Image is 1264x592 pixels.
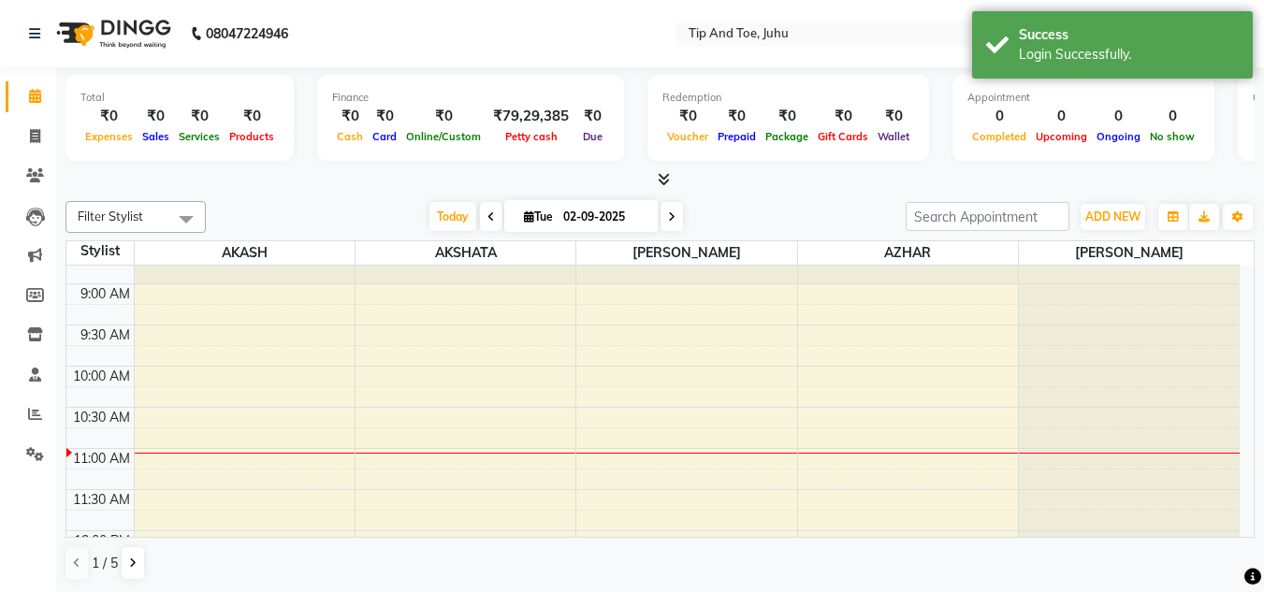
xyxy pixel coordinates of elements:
div: ₹0 [174,106,225,127]
div: Redemption [662,90,914,106]
div: ₹0 [332,106,368,127]
span: Filter Stylist [78,209,143,224]
span: Expenses [80,130,138,143]
span: Online/Custom [401,130,486,143]
span: AKASH [135,241,355,265]
span: [PERSON_NAME] [1019,241,1240,265]
div: ₹0 [576,106,609,127]
span: Petty cash [501,130,562,143]
div: 11:30 AM [69,490,134,510]
span: No show [1145,130,1199,143]
input: 2025-09-02 [558,203,651,231]
span: Wallet [873,130,914,143]
img: logo [48,7,176,60]
span: Today [429,202,476,231]
span: Ongoing [1092,130,1145,143]
span: Services [174,130,225,143]
div: 9:00 AM [77,284,134,304]
span: Voucher [662,130,713,143]
div: Total [80,90,279,106]
div: ₹79,29,385 [486,106,576,127]
b: 08047224946 [206,7,288,60]
span: Sales [138,130,174,143]
div: 10:00 AM [69,367,134,386]
span: Completed [967,130,1031,143]
div: 10:30 AM [69,408,134,427]
div: Appointment [967,90,1199,106]
span: ADD NEW [1085,209,1141,224]
div: 0 [1031,106,1092,127]
div: 0 [1092,106,1145,127]
span: AKSHATA [356,241,575,265]
div: 0 [967,106,1031,127]
div: 0 [1145,106,1199,127]
div: 9:30 AM [77,325,134,345]
span: 1 / 5 [92,554,118,573]
span: Card [368,130,401,143]
input: Search Appointment [906,202,1069,231]
div: ₹0 [368,106,401,127]
div: 12:00 PM [70,531,134,551]
span: AZHAR [798,241,1018,265]
div: ₹0 [713,106,761,127]
span: Package [761,130,813,143]
div: Stylist [66,241,134,261]
span: Upcoming [1031,130,1092,143]
div: Finance [332,90,609,106]
div: ₹0 [662,106,713,127]
button: ADD NEW [1081,204,1145,230]
span: Cash [332,130,368,143]
div: Success [1019,25,1239,45]
div: ₹0 [761,106,813,127]
span: Tue [519,209,558,224]
div: 11:00 AM [69,449,134,469]
div: ₹0 [138,106,174,127]
span: Due [578,130,607,143]
span: Products [225,130,279,143]
span: Prepaid [713,130,761,143]
span: Gift Cards [813,130,873,143]
div: ₹0 [80,106,138,127]
span: [PERSON_NAME] [576,241,796,265]
div: ₹0 [873,106,914,127]
div: ₹0 [813,106,873,127]
div: ₹0 [401,106,486,127]
div: ₹0 [225,106,279,127]
div: Login Successfully. [1019,45,1239,65]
